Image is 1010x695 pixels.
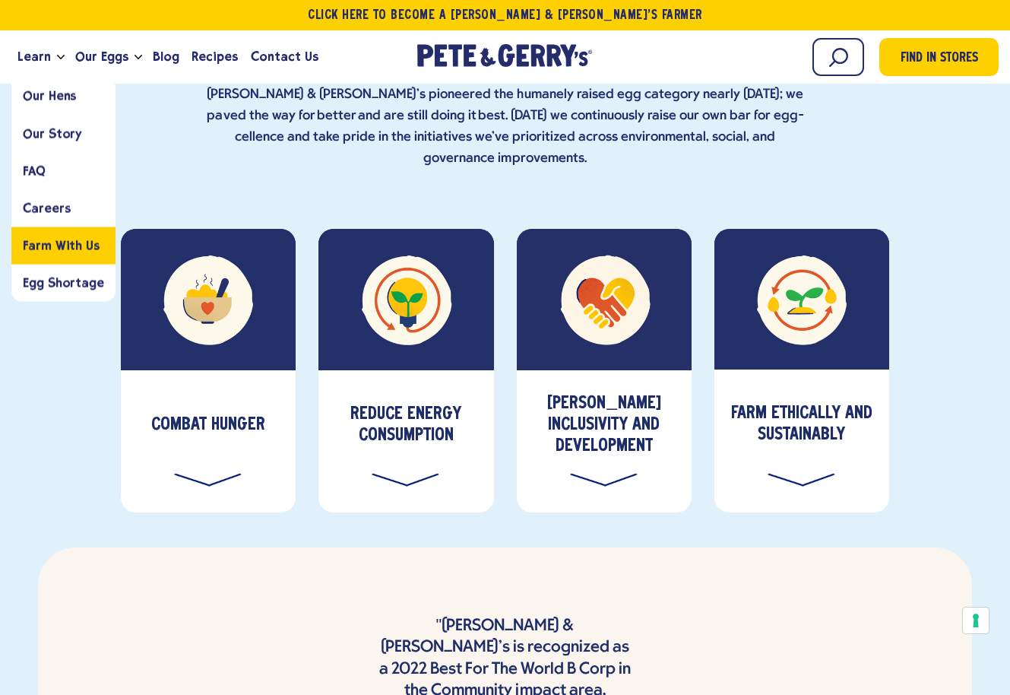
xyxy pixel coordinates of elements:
span: Find in Stores [901,49,978,69]
a: Egg Shortage [11,264,116,301]
span: Egg Shortage [23,275,104,290]
span: Farm With Us [23,238,100,252]
h3: Reduce Energy Consumption [330,404,482,446]
span: Our Hens [23,89,76,103]
a: Farm With Us [11,227,116,264]
a: Our Story [11,115,116,152]
span: Careers [23,201,70,215]
p: [PERSON_NAME] & [PERSON_NAME]’s pioneered the humanely raised egg category nearly [DATE]; we pave... [202,84,808,170]
a: Blog [147,36,185,78]
button: Open the dropdown menu for Learn [57,55,65,60]
a: Our Hens [11,78,116,115]
a: FAQ [11,152,116,189]
span: FAQ [23,163,46,178]
h3: Farm Ethically and Sustainably [726,403,878,446]
input: Search [812,38,864,76]
a: Careers [11,189,116,227]
h3: [PERSON_NAME] Inclusivity and Development [528,393,680,457]
span: Contact Us [251,47,318,66]
a: Find in Stores [879,38,999,76]
a: Our Eggs [69,36,135,78]
button: Open the dropdown menu for Our Eggs [135,55,142,60]
span: Learn [17,47,51,66]
span: Blog [153,47,179,66]
a: Contact Us [245,36,325,78]
button: Your consent preferences for tracking technologies [963,608,989,633]
a: Learn [11,36,57,78]
h3: Combat Hunger [151,414,265,436]
span: Our Story [23,126,82,141]
a: Recipes [185,36,244,78]
span: Our Eggs [75,47,128,66]
span: Recipes [192,47,238,66]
